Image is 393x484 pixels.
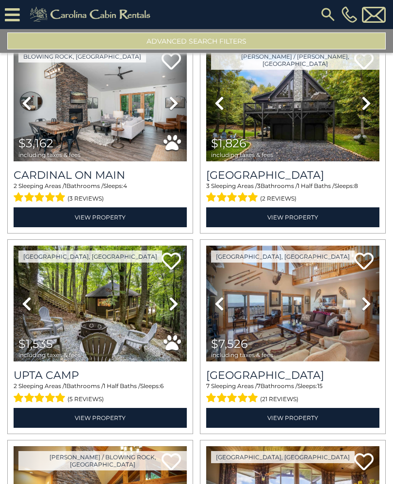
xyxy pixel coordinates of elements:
[18,152,81,158] span: including taxes & fees
[67,393,104,406] span: (5 reviews)
[123,182,127,189] span: 4
[14,207,187,227] a: View Property
[257,382,261,390] span: 7
[206,382,379,405] div: Sleeping Areas / Bathrooms / Sleeps:
[14,382,17,390] span: 2
[14,369,187,382] a: Upta Camp
[211,136,246,150] span: $1,826
[211,250,355,263] a: [GEOGRAPHIC_DATA], [GEOGRAPHIC_DATA]
[206,182,210,189] span: 3
[206,382,210,390] span: 7
[7,32,386,49] button: Advanced Search Filters
[354,251,374,272] a: Add to favorites
[257,182,261,189] span: 3
[297,182,334,189] span: 1 Half Baths /
[14,169,187,182] a: Cardinal On Main
[339,6,360,23] a: [PHONE_NUMBER]
[260,192,296,205] span: (2 reviews)
[160,382,164,390] span: 6
[25,5,159,24] img: Khaki-logo.png
[206,182,379,205] div: Sleeping Areas / Bathrooms / Sleeps:
[162,251,181,272] a: Add to favorites
[18,136,53,150] span: $3,162
[18,50,146,62] a: Blowing Rock, [GEOGRAPHIC_DATA]
[18,337,53,351] span: $1,535
[18,250,162,263] a: [GEOGRAPHIC_DATA], [GEOGRAPHIC_DATA]
[211,352,273,358] span: including taxes & fees
[162,51,181,72] a: Add to favorites
[14,182,17,189] span: 2
[206,207,379,227] a: View Property
[354,452,374,473] a: Add to favorites
[206,369,379,382] h3: Southern Star Lodge
[260,393,298,406] span: (21 reviews)
[211,337,248,351] span: $7,526
[206,408,379,428] a: View Property
[319,6,337,23] img: search-regular.svg
[211,50,379,70] a: [PERSON_NAME] / [PERSON_NAME], [GEOGRAPHIC_DATA]
[206,369,379,382] a: [GEOGRAPHIC_DATA]
[206,246,379,361] img: thumbnail_163268257.jpeg
[14,246,187,361] img: thumbnail_167080979.jpeg
[67,192,104,205] span: (3 reviews)
[18,352,81,358] span: including taxes & fees
[206,169,379,182] h3: Creekside Hideaway
[14,408,187,428] a: View Property
[317,382,323,390] span: 15
[211,451,355,463] a: [GEOGRAPHIC_DATA], [GEOGRAPHIC_DATA]
[354,182,358,189] span: 8
[14,46,187,161] img: thumbnail_167067393.jpeg
[65,382,66,390] span: 1
[14,382,187,405] div: Sleeping Areas / Bathrooms / Sleeps:
[206,46,379,161] img: thumbnail_167346085.jpeg
[65,182,66,189] span: 1
[18,451,187,470] a: [PERSON_NAME] / Blowing Rock, [GEOGRAPHIC_DATA]
[206,169,379,182] a: [GEOGRAPHIC_DATA]
[103,382,140,390] span: 1 Half Baths /
[14,182,187,205] div: Sleeping Areas / Bathrooms / Sleeps:
[211,152,273,158] span: including taxes & fees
